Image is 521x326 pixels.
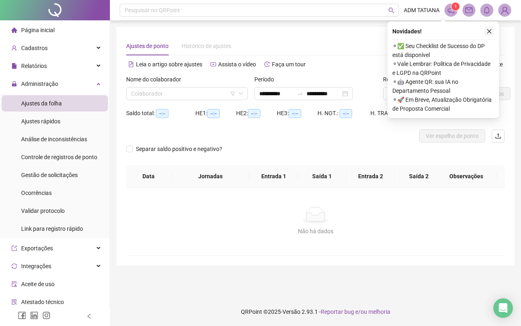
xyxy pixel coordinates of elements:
[447,7,455,14] span: notification
[42,311,50,319] span: instagram
[236,109,277,118] div: HE 2:
[126,75,186,84] label: Nome do colaborador
[465,7,473,14] span: mail
[210,61,216,67] span: youtube
[21,45,48,51] span: Cadastros
[21,245,53,252] span: Exportações
[272,61,306,68] span: Faça um tour
[454,4,457,9] span: 1
[171,165,250,188] th: Jornadas
[230,91,235,96] span: filter
[495,133,501,139] span: upload
[18,311,26,319] span: facebook
[483,7,490,14] span: bell
[126,165,171,188] th: Data
[346,165,395,188] th: Entrada 2
[110,298,521,326] footer: QRPoint © 2025 - 2.93.1 -
[395,165,443,188] th: Saída 2
[133,144,225,153] span: Separar saldo positivo e negativo?
[195,109,236,118] div: HE 1:
[282,308,300,315] span: Versão
[30,311,38,319] span: linkedin
[297,90,303,97] span: swap-right
[404,6,440,15] span: ADM TATIANA
[383,75,414,84] span: Registros
[248,109,260,118] span: --:--
[339,109,352,118] span: --:--
[297,90,303,97] span: to
[254,75,279,84] label: Período
[218,61,256,68] span: Assista o vídeo
[21,118,60,125] span: Ajustes rápidos
[451,2,460,11] sup: 1
[126,43,169,49] span: Ajustes de ponto
[392,27,422,36] span: Novidades !
[21,154,97,160] span: Controle de registros de ponto
[128,61,134,67] span: file-text
[21,190,52,196] span: Ocorrências
[11,81,17,87] span: lock
[419,129,485,142] button: Ver espelho de ponto
[11,63,17,69] span: file
[21,63,47,69] span: Relatórios
[21,172,78,178] span: Gestão de solicitações
[442,172,490,181] span: Observações
[239,91,243,96] span: down
[21,136,87,142] span: Análise de inconsistências
[392,42,494,59] span: ⚬ ✅ Seu Checklist de Sucesso do DP está disponível
[136,61,202,68] span: Leia o artigo sobre ajustes
[436,165,497,188] th: Observações
[392,77,494,95] span: ⚬ 🤖 Agente QR: sua IA no Departamento Pessoal
[298,165,346,188] th: Saída 1
[207,109,220,118] span: --:--
[486,28,492,34] span: close
[499,4,511,16] img: 64293
[21,225,83,232] span: Link para registro rápido
[392,59,494,77] span: ⚬ Vale Lembrar: Política de Privacidade e LGPD na QRPoint
[392,95,494,113] span: ⚬ 🚀 Em Breve, Atualização Obrigatória de Proposta Comercial
[136,227,495,236] div: Não há dados
[21,208,65,214] span: Validar protocolo
[289,109,301,118] span: --:--
[11,263,17,269] span: sync
[11,299,17,305] span: solution
[388,7,394,13] span: search
[21,299,64,305] span: Atestado técnico
[21,281,55,287] span: Aceite de uso
[317,109,370,118] div: H. NOT.:
[321,308,390,315] span: Reportar bug e/ou melhoria
[11,45,17,51] span: user-add
[370,109,427,118] div: H. TRAB.:
[86,313,92,319] span: left
[156,109,169,118] span: --:--
[250,165,298,188] th: Entrada 1
[21,81,58,87] span: Administração
[11,245,17,251] span: export
[264,61,270,67] span: history
[277,109,317,118] div: HE 3:
[126,109,195,118] div: Saldo total:
[21,100,62,107] span: Ajustes da folha
[21,263,51,269] span: Integrações
[493,298,513,318] div: Open Intercom Messenger
[11,27,17,33] span: home
[11,281,17,287] span: audit
[21,27,55,33] span: Página inicial
[182,43,231,49] span: Histórico de ajustes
